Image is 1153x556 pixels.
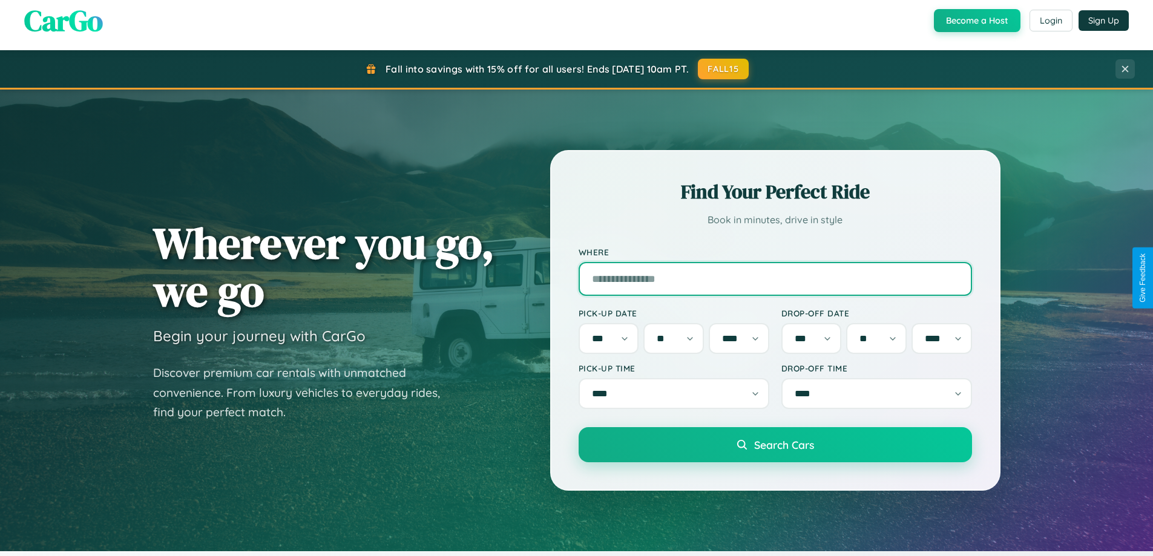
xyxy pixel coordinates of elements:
label: Where [579,247,972,257]
span: CarGo [24,1,103,41]
div: Give Feedback [1138,253,1147,303]
button: Search Cars [579,427,972,462]
span: Search Cars [754,438,814,451]
h1: Wherever you go, we go [153,219,494,315]
h3: Begin your journey with CarGo [153,327,366,345]
label: Drop-off Time [781,363,972,373]
p: Book in minutes, drive in style [579,211,972,229]
span: Fall into savings with 15% off for all users! Ends [DATE] 10am PT. [386,63,689,75]
p: Discover premium car rentals with unmatched convenience. From luxury vehicles to everyday rides, ... [153,363,456,422]
h2: Find Your Perfect Ride [579,178,972,205]
label: Pick-up Date [579,308,769,318]
button: Sign Up [1079,10,1129,31]
button: Login [1030,10,1073,31]
button: FALL15 [698,59,749,79]
label: Drop-off Date [781,308,972,318]
button: Become a Host [934,9,1020,32]
label: Pick-up Time [579,363,769,373]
